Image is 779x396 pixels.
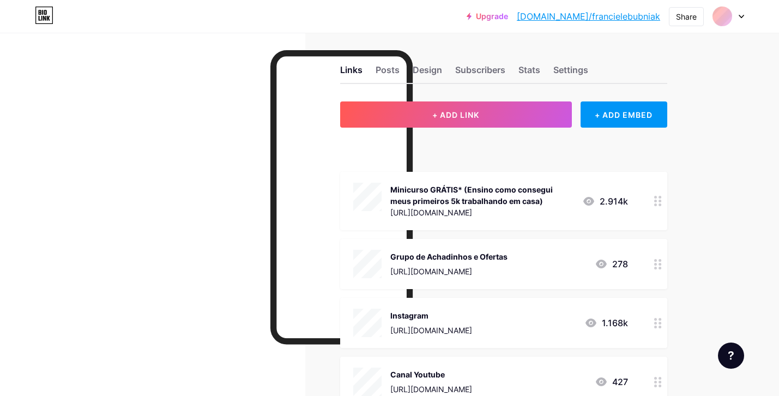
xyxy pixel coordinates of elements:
span: + ADD LINK [432,110,479,119]
a: [DOMAIN_NAME]/francielebubniak [517,10,660,23]
div: Share [676,11,697,22]
div: Stats [518,63,540,83]
button: + ADD LINK [340,101,572,128]
div: 278 [595,257,628,271]
div: Design [413,63,442,83]
div: Settings [553,63,588,83]
div: Canal Youtube [390,369,472,380]
div: [URL][DOMAIN_NAME] [390,383,472,395]
div: Instagram [390,310,472,321]
div: [URL][DOMAIN_NAME] [390,325,472,336]
div: Minicurso GRÁTIS* (Ensino como consegui meus primeiros 5k trabalhando em casa) [390,184,573,207]
div: 2.914k [582,195,628,208]
div: [URL][DOMAIN_NAME] [390,207,573,218]
a: Upgrade [467,12,508,21]
div: + ADD EMBED [581,101,667,128]
div: Links [340,63,363,83]
div: 1.168k [584,316,628,329]
div: 427 [595,375,628,388]
div: [URL][DOMAIN_NAME] [390,266,508,277]
div: Grupo de Achadinhos e Ofertas [390,251,508,262]
div: Subscribers [455,63,505,83]
div: Posts [376,63,400,83]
